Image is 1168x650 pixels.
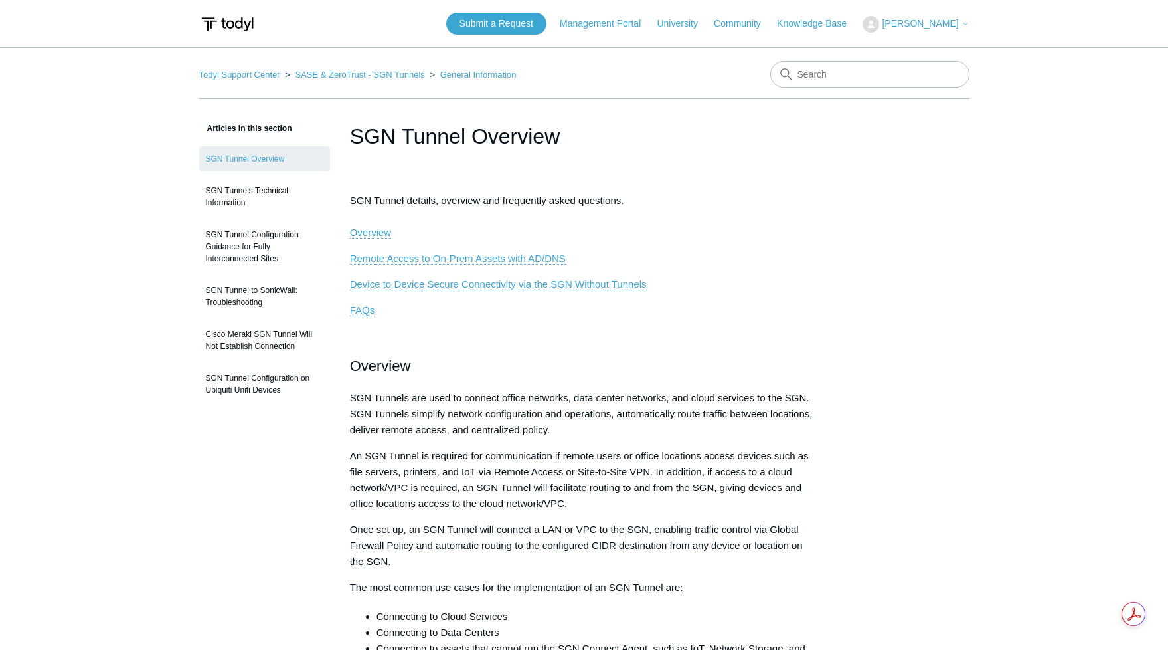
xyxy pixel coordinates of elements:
[350,450,809,509] span: An SGN Tunnel is required for communication if remote users or office locations access devices su...
[350,392,813,435] span: SGN Tunnels are used to connect office networks, data center networks, and cloud services to the ...
[560,17,654,31] a: Management Portal
[376,627,499,638] span: Connecting to Data Centers
[440,70,517,80] a: General Information
[770,61,969,88] input: Search
[199,124,292,133] span: Articles in this section
[446,13,546,35] a: Submit a Request
[350,253,566,265] a: Remote Access to On-Prem Assets with AD/DNS
[199,322,330,359] a: Cisco Meraki SGN Tunnel Will Not Establish Connection
[350,304,375,316] a: FAQs
[350,524,803,567] span: Once set up, an SGN Tunnel will connect a LAN or VPC to the SGN, enabling traffic control via Glo...
[777,17,860,31] a: Knowledge Base
[376,611,508,622] span: Connecting to Cloud Services
[714,17,774,31] a: Community
[350,195,624,239] span: SGN Tunnel details, overview and frequently asked questions.
[350,582,683,593] span: The most common use cases for the implementation of an SGN Tunnel are:
[350,120,819,152] h1: SGN Tunnel Overview
[882,18,958,29] span: [PERSON_NAME]
[199,12,256,37] img: Todyl Support Center Help Center home page
[282,70,427,80] li: SASE & ZeroTrust - SGN Tunnels
[350,358,411,374] span: Overview
[199,278,330,315] a: SGN Tunnel to SonicWall: Troubleshooting
[199,70,283,80] li: Todyl Support Center
[427,70,516,80] li: General Information
[199,366,330,403] a: SGN Tunnel Configuration on Ubiquiti Unifi Devices
[295,70,424,80] a: SASE & ZeroTrust - SGN Tunnels
[199,178,330,215] a: SGN Tunnels Technical Information
[199,146,330,171] a: SGN Tunnel Overview
[350,278,647,290] a: Device to Device Secure Connectivity via the SGN Without Tunnels
[863,16,969,33] button: [PERSON_NAME]
[350,227,392,239] a: Overview
[199,222,330,271] a: SGN Tunnel Configuration Guidance for Fully Interconnected Sites
[199,70,280,80] a: Todyl Support Center
[657,17,710,31] a: University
